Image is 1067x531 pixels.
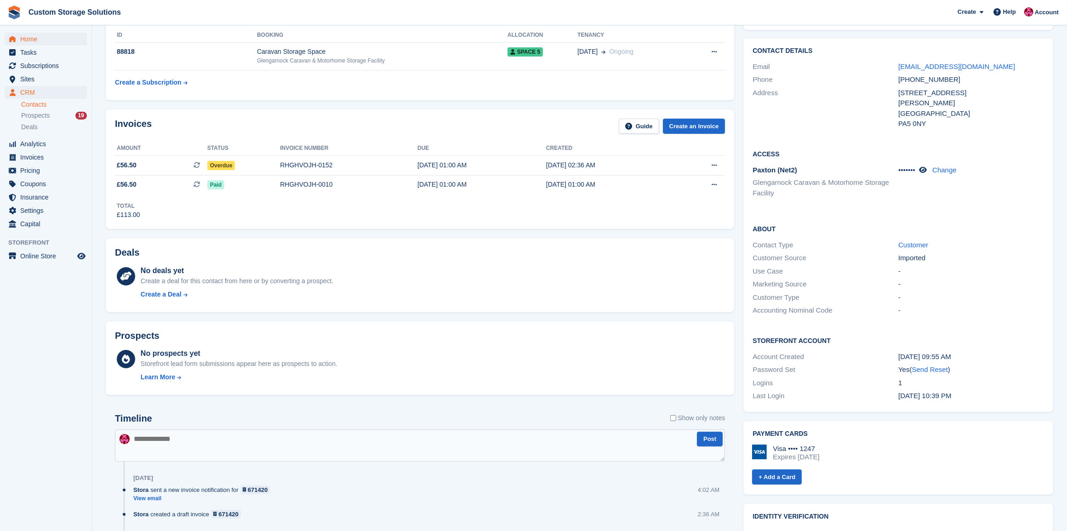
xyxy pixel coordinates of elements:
[248,485,268,494] div: 671420
[257,57,508,65] div: Glengarnock Caravan & Motorhome Storage Facility
[1024,7,1033,17] img: Jack Alexander
[912,365,948,373] a: Send Reset
[20,33,75,46] span: Home
[546,180,675,189] div: [DATE] 01:00 AM
[133,510,148,519] span: Stora
[117,210,140,220] div: £113.00
[898,292,1044,303] div: -
[117,160,137,170] span: £56.50
[753,253,898,263] div: Customer Source
[698,510,720,519] div: 2:36 AM
[773,445,819,453] div: Visa •••• 1247
[20,59,75,72] span: Subscriptions
[257,47,508,57] div: Caravan Storage Space
[910,365,950,373] span: ( )
[141,265,333,276] div: No deals yet
[141,348,337,359] div: No prospects yet
[670,413,676,423] input: Show only notes
[115,119,152,134] h2: Invoices
[670,413,725,423] label: Show only notes
[211,510,241,519] a: 671420
[5,86,87,99] a: menu
[5,151,87,164] a: menu
[280,180,417,189] div: RHGHVOJH-0010
[20,164,75,177] span: Pricing
[115,74,188,91] a: Create a Subscription
[898,166,915,174] span: •••••••
[115,28,257,43] th: ID
[753,305,898,316] div: Accounting Nominal Code
[752,445,767,459] img: Visa Logo
[21,111,87,120] a: Prospects 19
[117,180,137,189] span: £56.50
[207,180,224,189] span: Paid
[21,122,87,132] a: Deals
[546,160,675,170] div: [DATE] 02:36 AM
[218,510,238,519] div: 671420
[577,28,687,43] th: Tenancy
[5,177,87,190] a: menu
[115,141,207,156] th: Amount
[115,413,152,424] h2: Timeline
[120,434,130,444] img: Jack Alexander
[619,119,659,134] a: Guide
[958,7,976,17] span: Create
[932,166,957,174] a: Change
[417,141,546,156] th: Due
[752,469,802,485] a: + Add a Card
[5,73,87,86] a: menu
[5,191,87,204] a: menu
[753,47,1044,55] h2: Contact Details
[141,290,182,299] div: Create a Deal
[207,141,280,156] th: Status
[141,372,337,382] a: Learn More
[5,250,87,263] a: menu
[21,111,50,120] span: Prospects
[753,352,898,362] div: Account Created
[898,88,1044,98] div: [STREET_ADDRESS]
[141,276,333,286] div: Create a deal for this contact from here or by converting a prospect.
[753,336,1044,345] h2: Storefront Account
[20,204,75,217] span: Settings
[20,86,75,99] span: CRM
[698,485,720,494] div: 4:02 AM
[75,112,87,120] div: 19
[898,74,1044,85] div: [PHONE_NUMBER]
[753,149,1044,158] h2: Access
[753,74,898,85] div: Phone
[1003,7,1016,17] span: Help
[207,161,235,170] span: Overdue
[609,48,633,55] span: Ongoing
[76,251,87,262] a: Preview store
[697,432,723,447] button: Post
[20,46,75,59] span: Tasks
[5,59,87,72] a: menu
[133,495,274,502] a: View email
[20,73,75,86] span: Sites
[5,33,87,46] a: menu
[5,204,87,217] a: menu
[21,100,87,109] a: Contacts
[20,177,75,190] span: Coupons
[753,240,898,251] div: Contact Type
[133,485,274,494] div: sent a new invoice notification for
[20,137,75,150] span: Analytics
[141,372,175,382] div: Learn More
[133,510,245,519] div: created a draft invoice
[133,485,148,494] span: Stora
[115,331,160,341] h2: Prospects
[898,98,1044,108] div: [PERSON_NAME]
[417,180,546,189] div: [DATE] 01:00 AM
[115,47,257,57] div: 88818
[5,164,87,177] a: menu
[753,391,898,401] div: Last Login
[898,279,1044,290] div: -
[21,123,38,131] span: Deals
[898,266,1044,277] div: -
[20,217,75,230] span: Capital
[753,266,898,277] div: Use Case
[753,166,797,174] span: Paxton (Net2)
[546,141,675,156] th: Created
[257,28,508,43] th: Booking
[898,119,1044,129] div: PA5 0NY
